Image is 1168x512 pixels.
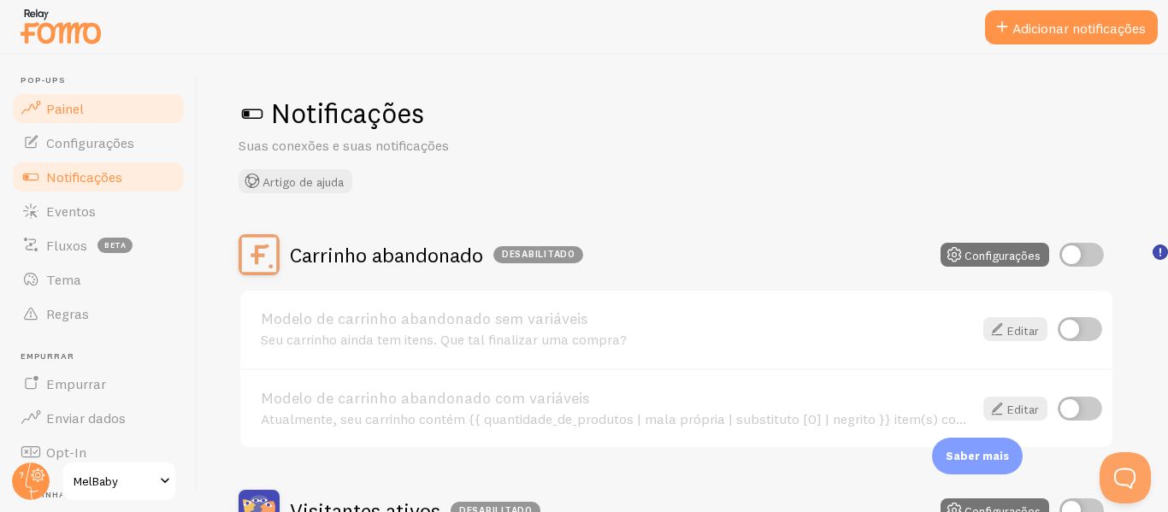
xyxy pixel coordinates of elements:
a: Opt-In [10,435,186,469]
a: Configurações [10,126,186,160]
font: Modelo de carrinho abandonado sem variáveis [261,309,587,328]
font: Artigo de ajuda [263,174,344,190]
font: Configurações [46,134,134,151]
font: Modelo de carrinho abandonado com variáveis [261,388,589,408]
font: Enviar dados [46,409,126,427]
a: MelBaby [62,461,177,502]
font: Suas conexões e suas notificações [239,137,449,154]
font: Carrinho abandonado [290,242,483,268]
font: MelBaby [74,474,118,489]
button: Configurações [941,243,1049,267]
div: Saber mais [932,438,1023,474]
button: Artigo de ajuda [239,169,352,193]
a: Empurrar [10,367,186,401]
font: Opt-In [46,444,86,461]
font: Empurrar [46,375,106,392]
img: Carrinho abandonado [239,234,280,275]
iframe: Help Scout Beacon - Aberto [1100,452,1151,503]
font: Notificações [46,168,122,185]
font: Tema [46,271,81,288]
font: Fluxos [46,237,87,254]
font: Painel [46,100,84,117]
a: Notificações [10,160,186,194]
font: Editar [1007,322,1039,338]
a: Eventos [10,194,186,228]
a: Editar [983,317,1047,341]
a: Painel [10,91,186,126]
font: Eventos [46,203,96,220]
font: Configurações [964,248,1041,263]
a: Fluxos beta [10,228,186,262]
font: Editar [1007,402,1039,417]
font: Desabilitado [502,248,575,260]
font: Pop-ups [21,74,66,85]
a: Editar [983,397,1047,421]
img: fomo-relay-logo-orange.svg [18,4,103,48]
font: Notificações [271,97,424,130]
svg: <p>🛍️ For Shopify Users</p><p>To use the <strong>Abandoned Cart with Variables</strong> template,... [1153,244,1168,260]
font: Saber mais [946,449,1009,462]
font: Seu carrinho ainda tem itens. Que tal finalizar uma compra? [261,331,627,348]
font: Regras [46,305,89,322]
font: beta [104,240,127,250]
font: Empurrar [21,350,74,362]
a: Tema [10,262,186,297]
a: Regras [10,297,186,331]
a: Enviar dados [10,401,186,435]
